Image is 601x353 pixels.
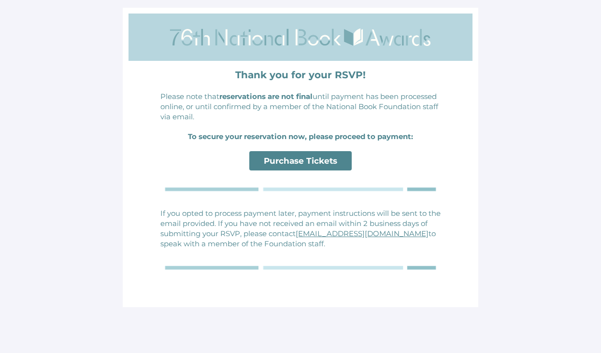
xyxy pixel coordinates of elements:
[219,92,313,101] strong: reservations are not final
[160,208,441,249] p: If you opted to process payment later, payment instructions will be sent to the email provided. I...
[264,156,337,166] span: Purchase Tickets
[160,68,441,82] p: Thank you for your RSVP!
[296,229,429,238] a: [EMAIL_ADDRESS][DOMAIN_NAME]
[249,151,352,170] a: Purchase Tickets
[160,131,441,141] p: To secure your reservation now, please proceed to payment:
[160,91,441,122] p: Please note that until payment has been processed online, or until confirmed by a member of the N...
